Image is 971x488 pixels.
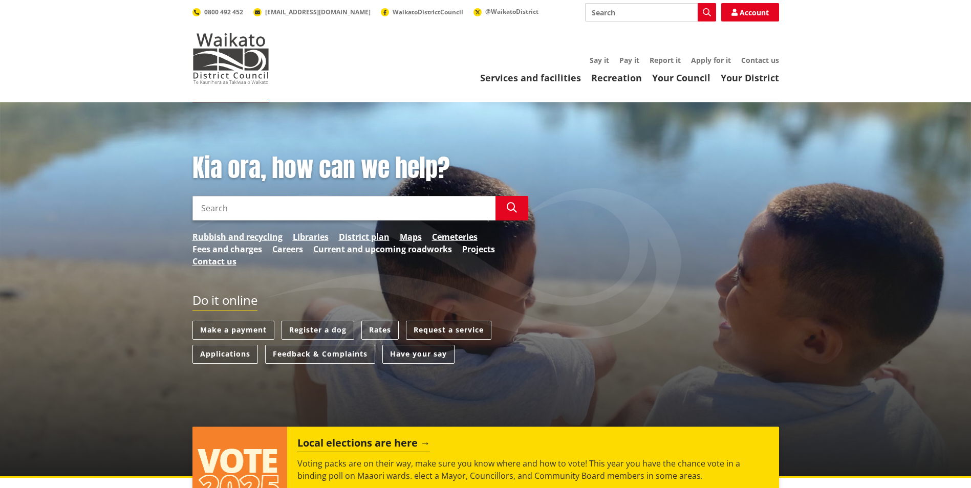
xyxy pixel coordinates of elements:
[192,231,283,243] a: Rubbish and recycling
[192,345,258,364] a: Applications
[192,243,262,255] a: Fees and charges
[473,7,538,16] a: @WaikatoDistrict
[192,33,269,84] img: Waikato District Council - Te Kaunihera aa Takiwaa o Waikato
[272,243,303,255] a: Careers
[591,72,642,84] a: Recreation
[361,321,399,340] a: Rates
[339,231,390,243] a: District plan
[480,72,581,84] a: Services and facilities
[590,55,609,65] a: Say it
[192,196,495,220] input: Search input
[741,55,779,65] a: Contact us
[253,8,371,16] a: [EMAIL_ADDRESS][DOMAIN_NAME]
[293,231,329,243] a: Libraries
[265,345,375,364] a: Feedback & Complaints
[381,8,463,16] a: WaikatoDistrictCouncil
[393,8,463,16] span: WaikatoDistrictCouncil
[406,321,491,340] a: Request a service
[192,8,243,16] a: 0800 492 452
[282,321,354,340] a: Register a dog
[192,293,257,311] h2: Do it online
[192,321,274,340] a: Make a payment
[297,457,768,482] p: Voting packs are on their way, make sure you know where and how to vote! This year you have the c...
[652,72,710,84] a: Your Council
[432,231,478,243] a: Cemeteries
[721,72,779,84] a: Your District
[485,7,538,16] span: @WaikatoDistrict
[204,8,243,16] span: 0800 492 452
[265,8,371,16] span: [EMAIL_ADDRESS][DOMAIN_NAME]
[297,437,430,452] h2: Local elections are here
[313,243,452,255] a: Current and upcoming roadworks
[192,255,236,268] a: Contact us
[382,345,455,364] a: Have your say
[691,55,731,65] a: Apply for it
[619,55,639,65] a: Pay it
[192,153,528,183] h1: Kia ora, how can we help?
[721,3,779,21] a: Account
[650,55,681,65] a: Report it
[585,3,716,21] input: Search input
[462,243,495,255] a: Projects
[400,231,422,243] a: Maps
